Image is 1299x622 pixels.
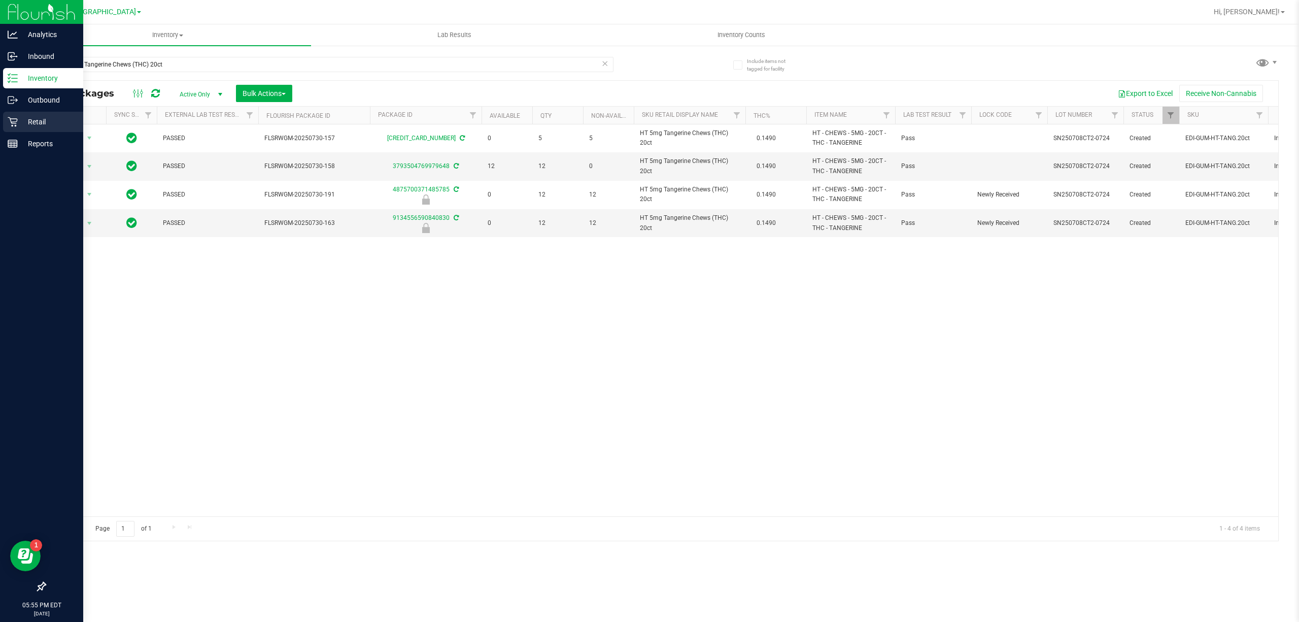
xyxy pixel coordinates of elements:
[754,112,770,119] a: THC%
[1111,85,1179,102] button: Export to Excel
[812,185,889,204] span: HT - CHEWS - 5MG - 20CT - THC - TANGERINE
[1163,107,1179,124] a: Filter
[1185,134,1262,143] span: EDI-GUM-HT-TANG.20ct
[126,159,137,173] span: In Sync
[424,30,485,40] span: Lab Results
[264,218,364,228] span: FLSRWGM-20250730-163
[53,88,124,99] span: All Packages
[116,521,134,537] input: 1
[264,161,364,171] span: FLSRWGM-20250730-158
[1053,190,1117,200] span: SN250708CT2-0724
[589,218,628,228] span: 12
[83,216,96,231] span: select
[1130,190,1173,200] span: Created
[901,218,965,228] span: Pass
[1053,218,1117,228] span: SN250708CT2-0724
[901,134,965,143] span: Pass
[1251,107,1268,124] a: Filter
[591,112,636,119] a: Non-Available
[163,134,252,143] span: PASSED
[18,138,79,150] p: Reports
[378,111,413,118] a: Package ID
[140,107,157,124] a: Filter
[812,128,889,148] span: HT - CHEWS - 5MG - 20CT - THC - TANGERINE
[163,161,252,171] span: PASSED
[1132,111,1153,118] a: Status
[598,24,884,46] a: Inventory Counts
[24,24,311,46] a: Inventory
[18,94,79,106] p: Outbound
[751,159,781,174] span: 0.1490
[1107,107,1123,124] a: Filter
[18,50,79,62] p: Inbound
[87,521,160,537] span: Page of 1
[8,29,18,40] inline-svg: Analytics
[452,214,459,221] span: Sync from Compliance System
[704,30,779,40] span: Inventory Counts
[979,111,1012,118] a: Lock Code
[640,128,739,148] span: HT 5mg Tangerine Chews (THC) 20ct
[242,107,258,124] a: Filter
[1211,521,1268,536] span: 1 - 4 of 4 items
[114,111,153,118] a: Sync Status
[488,190,526,200] span: 0
[812,213,889,233] span: HT - CHEWS - 5MG - 20CT - THC - TANGERINE
[393,214,450,221] a: 9134556590840830
[5,610,79,617] p: [DATE]
[751,131,781,146] span: 0.1490
[83,159,96,174] span: select
[488,161,526,171] span: 12
[751,187,781,202] span: 0.1490
[640,156,739,176] span: HT 5mg Tangerine Chews (THC) 20ct
[393,186,450,193] a: 4875700371485785
[589,190,628,200] span: 12
[901,190,965,200] span: Pass
[83,187,96,202] span: select
[538,190,577,200] span: 12
[368,194,483,205] div: Newly Received
[901,161,965,171] span: Pass
[126,187,137,202] span: In Sync
[1031,107,1047,124] a: Filter
[812,156,889,176] span: HT - CHEWS - 5MG - 20CT - THC - TANGERINE
[747,57,798,73] span: Include items not tagged for facility
[538,161,577,171] span: 12
[236,85,292,102] button: Bulk Actions
[18,116,79,128] p: Retail
[640,213,739,233] span: HT 5mg Tangerine Chews (THC) 20ct
[1214,8,1280,16] span: Hi, [PERSON_NAME]!
[903,111,951,118] a: Lab Test Result
[1055,111,1092,118] a: Lot Number
[243,89,286,97] span: Bulk Actions
[1130,161,1173,171] span: Created
[24,30,311,40] span: Inventory
[45,57,613,72] input: Search Package ID, Item Name, SKU, Lot or Part Number...
[8,73,18,83] inline-svg: Inventory
[751,216,781,231] span: 0.1490
[1185,190,1262,200] span: EDI-GUM-HT-TANG.20ct
[1053,161,1117,171] span: SN250708CT2-0724
[1185,218,1262,228] span: EDI-GUM-HT-TANG.20ct
[8,117,18,127] inline-svg: Retail
[126,131,137,145] span: In Sync
[30,539,42,551] iframe: Resource center unread badge
[66,8,136,16] span: [GEOGRAPHIC_DATA]
[8,95,18,105] inline-svg: Outbound
[538,218,577,228] span: 12
[954,107,971,124] a: Filter
[642,111,718,118] a: Sku Retail Display Name
[452,162,459,170] span: Sync from Compliance System
[1179,85,1263,102] button: Receive Non-Cannabis
[264,134,364,143] span: FLSRWGM-20250730-157
[163,190,252,200] span: PASSED
[1130,218,1173,228] span: Created
[264,190,364,200] span: FLSRWGM-20250730-191
[5,601,79,610] p: 05:55 PM EDT
[1185,161,1262,171] span: EDI-GUM-HT-TANG.20ct
[10,541,41,571] iframe: Resource center
[540,112,552,119] a: Qty
[729,107,745,124] a: Filter
[1053,134,1117,143] span: SN250708CT2-0724
[490,112,520,119] a: Available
